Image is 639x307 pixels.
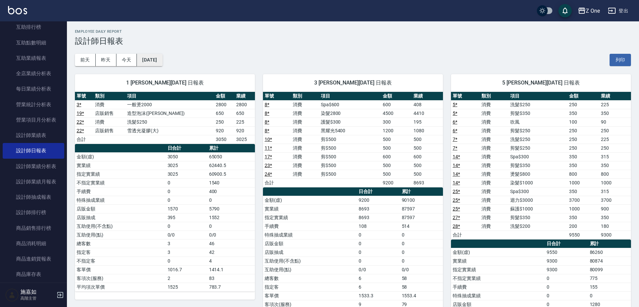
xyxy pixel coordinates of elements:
[166,239,207,248] td: 3
[207,222,255,231] td: 0
[588,291,631,300] td: 0
[8,6,27,14] img: Logo
[166,248,207,257] td: 3
[125,126,214,135] td: 雪透光凝膠(大)
[451,248,545,257] td: 金額(虛)
[567,135,599,144] td: 250
[588,283,631,291] td: 155
[75,248,166,257] td: 指定客
[166,152,207,161] td: 3050
[125,118,214,126] td: 洗髮$250
[599,213,631,222] td: 350
[166,144,207,153] th: 日合計
[235,100,255,109] td: 2800
[357,204,400,213] td: 8693
[480,161,509,170] td: 消費
[20,295,55,301] p: 高階主管
[412,161,443,170] td: 500
[75,178,166,187] td: 不指定實業績
[400,248,443,257] td: 0
[319,144,381,152] td: 剪$500
[207,170,255,178] td: 60900.5
[412,135,443,144] td: 500
[166,178,207,187] td: 0
[509,170,567,178] td: 燙髮$800
[480,213,509,222] td: 消費
[610,54,631,66] button: 列印
[93,118,125,126] td: 消費
[319,161,381,170] td: 剪$500
[75,152,166,161] td: 金額(虛)
[599,144,631,152] td: 250
[166,161,207,170] td: 3025
[75,239,166,248] td: 總客數
[480,204,509,213] td: 消費
[291,152,319,161] td: 消費
[235,92,255,101] th: 業績
[319,170,381,178] td: 剪$500
[263,231,357,239] td: 特殊抽成業績
[207,204,255,213] td: 5790
[509,144,567,152] td: 剪髮$250
[271,80,435,86] span: 3 [PERSON_NAME][DATE] 日報表
[75,222,166,231] td: 互助使用(不含點)
[480,118,509,126] td: 消費
[125,92,214,101] th: 項目
[3,282,64,298] a: 商品庫存盤點表
[357,265,400,274] td: 0/0
[291,118,319,126] td: 消費
[381,178,412,187] td: 9200
[291,126,319,135] td: 消費
[214,109,235,118] td: 650
[319,118,381,126] td: 護髮$300
[291,109,319,118] td: 消費
[400,213,443,222] td: 87597
[509,126,567,135] td: 剪髮$250
[207,161,255,170] td: 62440.5
[166,213,207,222] td: 395
[412,170,443,178] td: 500
[93,92,125,101] th: 類別
[75,283,166,291] td: 平均項次單價
[605,5,631,17] button: 登出
[207,239,255,248] td: 46
[75,144,255,292] table: a dense table
[214,92,235,101] th: 金額
[599,178,631,187] td: 1000
[207,257,255,265] td: 4
[509,187,567,196] td: Spa$300
[166,170,207,178] td: 3025
[400,274,443,283] td: 58
[545,257,588,265] td: 9300
[75,36,631,46] h3: 設計師日報表
[263,248,357,257] td: 店販抽成
[451,92,480,101] th: 單號
[412,109,443,118] td: 4410
[451,92,631,240] table: a dense table
[400,222,443,231] td: 514
[480,222,509,231] td: 消費
[3,159,64,174] a: 設計師業績分析表
[567,204,599,213] td: 1000
[451,274,545,283] td: 不指定實業績
[599,170,631,178] td: 800
[207,248,255,257] td: 42
[381,118,412,126] td: 300
[480,92,509,101] th: 類別
[545,265,588,274] td: 9300
[263,239,357,248] td: 店販金額
[599,109,631,118] td: 350
[3,112,64,128] a: 營業項目月分析表
[400,291,443,300] td: 1553.4
[567,152,599,161] td: 350
[509,152,567,161] td: Spa$300
[137,54,162,66] button: [DATE]
[166,265,207,274] td: 1016.7
[357,231,400,239] td: 0
[451,283,545,291] td: 手續費
[558,4,572,17] button: save
[263,265,357,274] td: 互助使用(點)
[567,100,599,109] td: 250
[75,231,166,239] td: 互助使用(點)
[567,213,599,222] td: 350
